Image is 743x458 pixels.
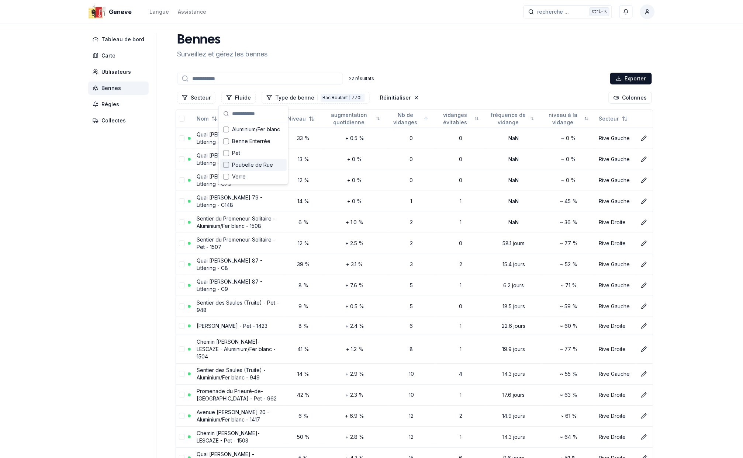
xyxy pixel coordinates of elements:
div: + 0.5 % [325,303,384,310]
div: 12 % [287,240,319,247]
div: 0 [439,177,484,184]
div: 15.4 jours [489,261,539,268]
div: 42 % [287,391,319,399]
a: Sentier du Promeneur-Solitaire - Aluminium/Fer blanc - 1508 [197,215,275,229]
button: Filtrer les lignes [262,92,370,104]
div: 1 [439,391,484,399]
div: + 2.3 % [325,391,384,399]
div: + 2.5 % [325,240,384,247]
div: Bac Roulant | 770L [321,94,365,102]
span: Secteur [599,115,619,122]
button: select-row [179,261,185,267]
button: Not sorted. Click to sort ascending. [434,113,484,125]
button: Sorted ascending. Click to sort descending. [386,113,433,125]
button: recherche ...Ctrl+K [523,5,612,18]
td: Rive Gauche [596,149,635,170]
td: Rive Gauche [596,296,635,317]
p: Surveillez et gérez les bennes [177,49,267,59]
div: ~ 55 % [545,370,593,378]
div: + 0 % [325,198,384,205]
div: + 3.1 % [325,261,384,268]
div: 13 % [287,156,319,163]
button: select-row [179,198,185,204]
a: Chemin [PERSON_NAME]-LESCAZE - Pet - 1503 [197,430,260,444]
div: ~ 45 % [545,198,593,205]
div: + 2.4 % [325,322,384,330]
div: + 1.2 % [325,346,384,353]
button: select-row [179,156,185,162]
div: 9 % [287,303,319,310]
td: Rive Droite [596,335,635,363]
div: 41 % [287,346,319,353]
button: select-row [179,240,185,246]
a: Règles [88,98,152,111]
div: 0 [390,135,433,142]
div: 14 % [287,198,319,205]
div: + 6.9 % [325,412,384,420]
div: ~ 77 % [545,346,593,353]
div: 0 [439,135,484,142]
div: 0 [439,303,484,310]
button: Langue [149,7,169,16]
div: 50 % [287,433,319,441]
div: 1 [439,433,484,441]
button: Cocher les colonnes [609,92,652,104]
span: Verre [232,173,246,180]
div: 0 [439,240,484,247]
div: NaN [489,135,539,142]
a: Assistance [178,7,206,16]
button: select-row [179,371,185,377]
button: select-row [179,282,185,288]
div: ~ 59 % [545,303,593,310]
div: 6 % [287,412,319,420]
span: Geneve [109,7,132,16]
div: 3 [390,261,433,268]
span: fréquence de vidange [489,111,527,126]
div: 4 [439,370,484,378]
div: ~ 63 % [545,391,593,399]
button: select-row [179,177,185,183]
div: 2 [390,219,433,226]
div: ~ 0 % [545,156,593,163]
a: Sentier des Saules (Truite) - Pet - 948 [197,299,279,313]
button: select-row [179,434,185,440]
a: [PERSON_NAME] - Pet - 1423 [197,323,267,329]
a: Geneve [88,7,135,16]
button: Not sorted. Click to sort ascending. [192,113,222,125]
div: 8 [390,346,433,353]
button: select-all [179,116,185,122]
button: Filtrer les lignes [177,92,215,104]
button: Not sorted. Click to sort ascending. [540,113,593,125]
div: ~ 52 % [545,261,593,268]
button: select-row [179,303,185,309]
div: + 0.5 % [325,135,384,142]
button: Not sorted. Click to sort ascending. [485,113,539,125]
button: Réinitialiser les filtres [376,92,424,104]
div: 2 [390,240,433,247]
div: NaN [489,219,539,226]
div: 14.3 jours [489,370,539,378]
button: Not sorted. Click to sort ascending. [321,113,384,125]
span: vidanges évitables [439,111,472,126]
a: Bennes [88,81,152,95]
button: select-row [179,413,185,419]
div: ~ 60 % [545,322,593,330]
button: Not sorted. Click to sort ascending. [283,113,319,125]
span: Collectes [101,117,126,124]
div: 12 [390,433,433,441]
a: Utilisateurs [88,65,152,79]
span: Nom [197,115,208,122]
button: Filtrer les lignes [221,92,256,104]
div: + 0 % [325,156,384,163]
div: 14.3 jours [489,433,539,441]
a: Chemin [PERSON_NAME]-LESCAZE - Aluminium/Fer blanc - 1504 [197,339,276,360]
div: 0 [439,156,484,163]
div: 1 [439,198,484,205]
div: 2 [439,412,484,420]
button: select-row [179,346,185,352]
div: 0 [390,177,433,184]
a: Sentier des Saules (Truite) - Aluminium/Fer blanc - 949 [197,367,266,381]
div: ~ 71 % [545,282,593,289]
a: Promenade du Prieuré-de-[GEOGRAPHIC_DATA] - Pet - 962 [197,388,277,402]
div: 14 % [287,370,319,378]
